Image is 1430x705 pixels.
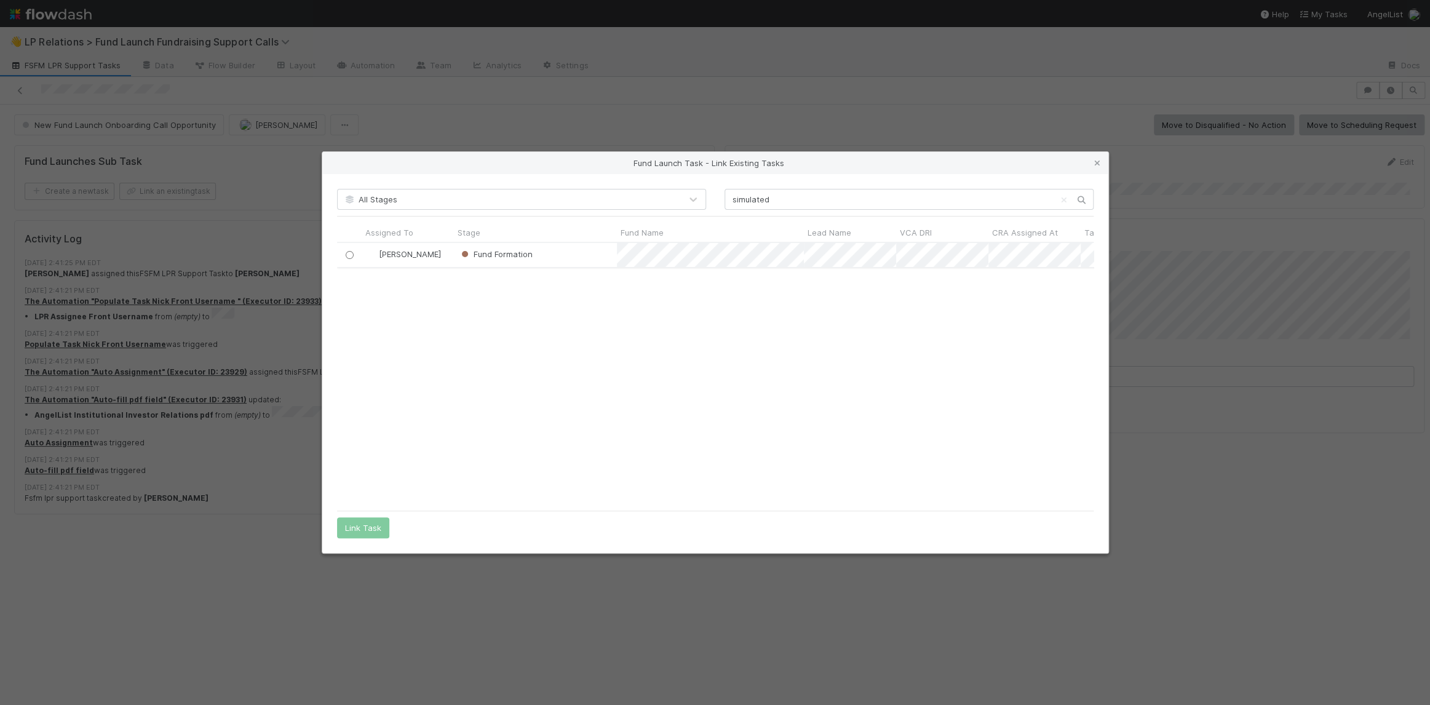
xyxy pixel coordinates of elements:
input: Toggle Row Selected [345,251,353,259]
span: Assigned To [365,226,413,239]
span: All Stages [344,194,397,204]
span: CRA Assigned At [992,226,1058,239]
div: Fund Formation [459,248,533,260]
span: Target Launch Date [1084,226,1161,239]
span: Fund Formation [459,249,533,259]
button: Link Task [337,517,389,538]
span: VCA DRI [900,226,932,239]
span: Lead Name [808,226,851,239]
div: Fund Launch Task - Link Existing Tasks [322,152,1108,174]
img: avatar_892eb56c-5b5a-46db-bf0b-2a9023d0e8f8.png [367,249,377,259]
span: Stage [458,226,480,239]
div: [PERSON_NAME] [367,248,441,260]
span: [PERSON_NAME] [379,249,441,259]
button: Clear search [1058,190,1070,210]
input: Search [725,189,1094,210]
span: Fund Name [621,226,664,239]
